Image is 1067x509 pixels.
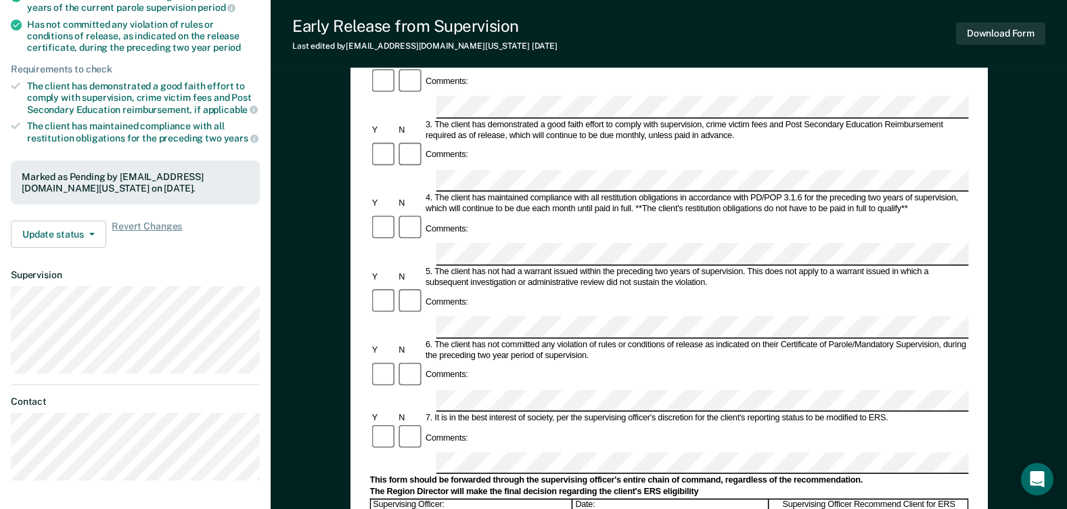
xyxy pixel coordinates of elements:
[396,345,424,356] div: N
[369,345,396,356] div: Y
[11,221,106,248] button: Update status
[11,64,260,75] div: Requirements to check
[424,433,470,443] div: Comments:
[369,125,396,136] div: Y
[424,267,969,288] div: 5. The client has not had a warrant issued within the preceding two years of supervision. This do...
[396,125,424,136] div: N
[1021,463,1053,495] div: Open Intercom Messenger
[424,340,969,361] div: 6. The client has not committed any violation of rules or conditions of release as indicated on t...
[424,150,470,161] div: Comments:
[22,171,249,194] div: Marked as Pending by [EMAIL_ADDRESS][DOMAIN_NAME][US_STATE] on [DATE].
[369,198,396,209] div: Y
[424,297,470,308] div: Comments:
[424,120,969,141] div: 3. The client has demonstrated a good faith effort to comply with supervision, crime victim fees ...
[532,41,558,51] span: [DATE]
[424,77,470,88] div: Comments:
[292,16,558,36] div: Early Release from Supervision
[369,413,396,424] div: Y
[396,413,424,424] div: N
[369,476,968,487] div: This form should be forwarded through the supervising officer's entire chain of command, regardle...
[396,198,424,209] div: N
[27,19,260,53] div: Has not committed any violation of rules or conditions of release, as indicated on the release ce...
[27,81,260,115] div: The client has demonstrated a good faith effort to comply with supervision, crime victim fees and...
[11,396,260,407] dt: Contact
[11,269,260,281] dt: Supervision
[396,272,424,283] div: N
[292,41,558,51] div: Last edited by [EMAIL_ADDRESS][DOMAIN_NAME][US_STATE]
[203,104,258,115] span: applicable
[956,22,1045,45] button: Download Form
[369,272,396,283] div: Y
[27,120,260,143] div: The client has maintained compliance with all restitution obligations for the preceding two
[198,2,235,13] span: period
[224,133,258,143] span: years
[112,221,182,248] span: Revert Changes
[424,223,470,234] div: Comments:
[424,370,470,381] div: Comments:
[369,487,968,498] div: The Region Director will make the final decision regarding the client's ERS eligibility
[213,42,241,53] span: period
[424,413,969,424] div: 7. It is in the best interest of society, per the supervising officer's discretion for the client...
[424,193,969,215] div: 4. The client has maintained compliance with all restitution obligations in accordance with PD/PO...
